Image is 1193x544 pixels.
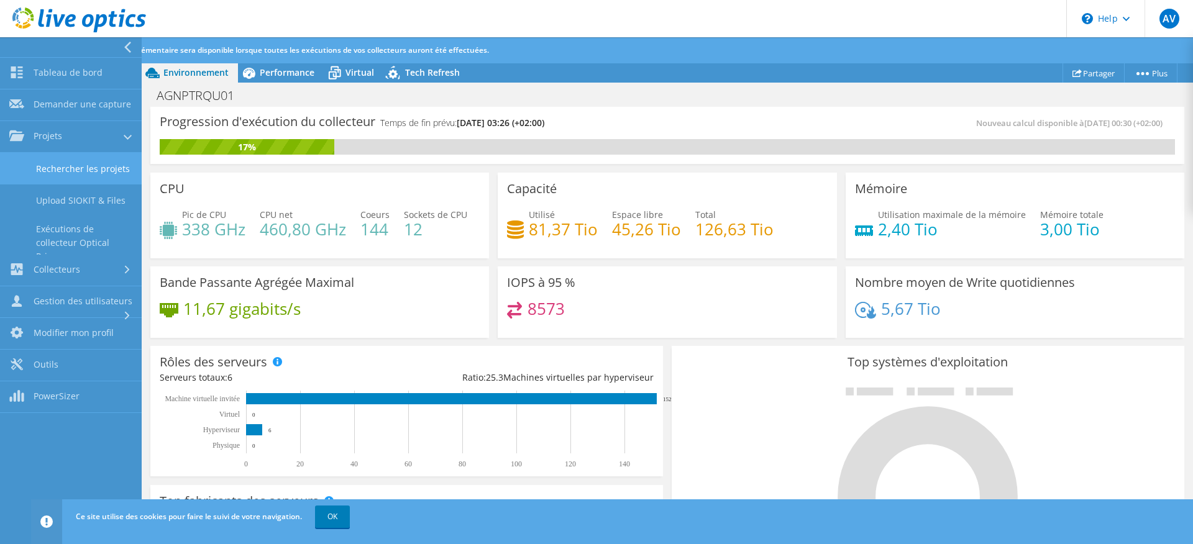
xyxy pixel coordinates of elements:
div: Serveurs totaux: [160,371,406,384]
h4: 338 GHz [182,222,245,236]
div: Ratio: Machines virtuelles par hyperviseur [406,371,653,384]
h4: 126,63 Tio [695,222,774,236]
h4: 144 [360,222,390,236]
span: Mémoire totale [1040,209,1104,220]
span: Espace libre [612,209,663,220]
h3: CPU [160,182,185,196]
text: 0 [244,460,248,468]
h4: 5,67 Tio [881,302,941,315]
h4: 2,40 Tio [878,222,1026,236]
span: Nouveau calcul disponible à [976,117,1169,129]
text: 0 [252,443,255,449]
text: Virtuel [219,410,240,419]
span: Utilisation maximale de la mémoire [878,209,1026,220]
h3: Bande Passante Agrégée Maximal [160,276,354,289]
h4: 12 [404,222,467,236]
span: Performance [260,66,314,78]
h3: Capacité [507,182,557,196]
text: 0 [252,412,255,418]
span: CPU net [260,209,293,220]
span: Sockets de CPU [404,209,467,220]
h4: 81,37 Tio [529,222,598,236]
svg: \n [1082,13,1093,24]
h3: IOPS à 95 % [507,276,575,289]
text: 6 [268,427,272,433]
text: 120 [565,460,576,468]
a: Partager [1063,63,1125,83]
text: 40 [350,460,358,468]
span: Tech Refresh [405,66,460,78]
span: Ce site utilise des cookies pour faire le suivi de votre navigation. [76,511,302,522]
span: Virtual [345,66,374,78]
h4: Temps de fin prévu: [380,116,544,130]
h4: 3,00 Tio [1040,222,1104,236]
h4: 460,80 GHz [260,222,346,236]
span: Coeurs [360,209,390,220]
text: 60 [405,460,412,468]
span: Utilisé [529,209,555,220]
h1: AGNPTRQU01 [151,89,254,102]
h3: Nombre moyen de Write quotidiennes [855,276,1075,289]
a: OK [315,505,350,528]
span: AV [1159,9,1179,29]
h3: Mémoire [855,182,907,196]
a: Plus [1124,63,1177,83]
h4: 8573 [528,302,565,315]
span: [DATE] 00:30 (+02:00) [1084,117,1163,129]
span: [DATE] 03:26 (+02:00) [457,117,544,129]
h4: 45,26 Tio [612,222,681,236]
text: Physique [213,441,240,450]
span: Total [695,209,716,220]
h3: Top systèmes d'exploitation [681,355,1175,369]
div: 17% [160,140,334,154]
span: 6 [227,371,232,383]
span: Environnement [163,66,229,78]
h3: Top fabricants des serveurs [160,494,319,508]
h4: 11,67 gigabits/s [183,302,301,315]
h3: Rôles des serveurs [160,355,267,369]
text: 20 [296,460,304,468]
text: 152 [663,396,672,402]
text: 80 [459,460,466,468]
span: Pic de CPU [182,209,226,220]
tspan: Machine virtuelle invitée [165,394,240,403]
text: 100 [511,460,522,468]
span: 25.3 [486,371,503,383]
text: Hyperviseur [203,425,240,434]
text: 140 [619,460,630,468]
span: Une analyse supplémentaire sera disponible lorsque toutes les exécutions de vos collecteurs auron... [76,45,489,55]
